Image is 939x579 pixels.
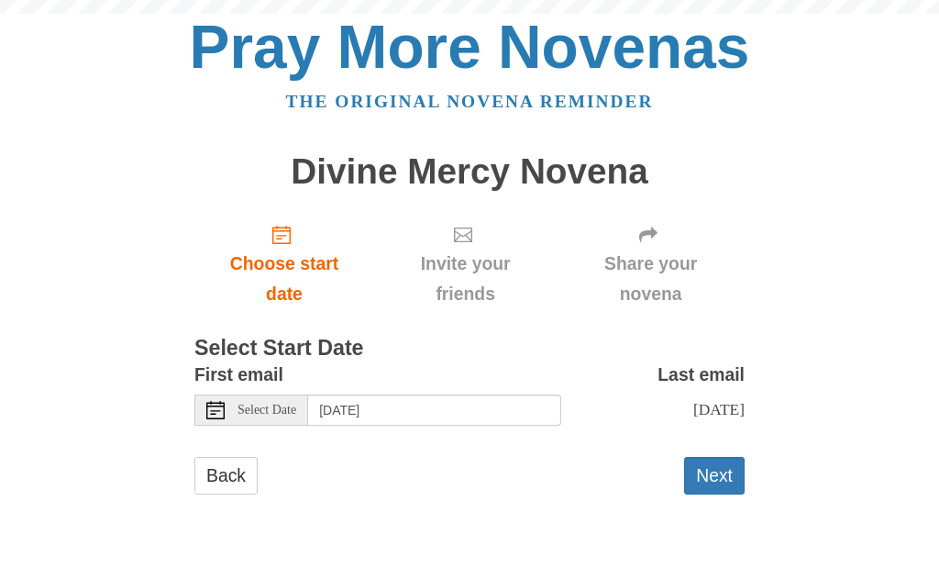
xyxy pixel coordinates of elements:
div: Click "Next" to confirm your start date first. [374,209,557,318]
span: [DATE] [693,400,745,418]
span: Choose start date [213,249,356,309]
div: Click "Next" to confirm your start date first. [557,209,745,318]
h3: Select Start Date [194,337,745,361]
span: Share your novena [575,249,726,309]
button: Next [684,457,745,495]
a: Choose start date [194,209,374,318]
a: Back [194,457,258,495]
span: Invite your friends [392,249,538,309]
span: Select Date [238,404,296,417]
a: Pray More Novenas [190,13,750,81]
h1: Divine Mercy Novena [194,152,745,192]
label: Last email [657,360,745,390]
label: First email [194,360,283,390]
a: The original novena reminder [286,92,654,111]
